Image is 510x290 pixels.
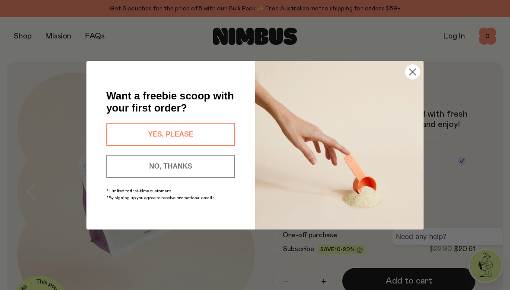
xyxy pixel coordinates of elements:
[106,155,235,178] button: NO, THANKS
[255,61,424,229] img: c0d45117-8e62-4a02-9742-374a5db49d45.jpeg
[405,64,420,80] button: Close dialog
[106,90,234,114] span: Want a freebie scoop with your first order?
[106,196,214,200] span: *By signing up you agree to receive promotional emails
[106,189,171,193] span: *Limited to first-time customers
[106,123,235,146] button: YES, PLEASE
